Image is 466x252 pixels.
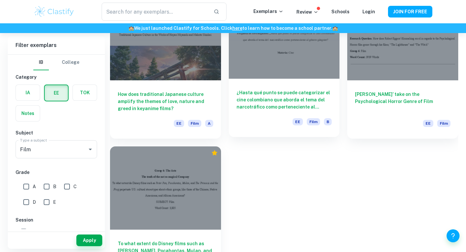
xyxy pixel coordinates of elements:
a: Schools [331,9,349,14]
span: C [73,183,77,190]
button: College [62,55,79,70]
span: EE [423,120,433,127]
input: Search for any exemplars... [102,3,208,21]
span: E [53,199,56,206]
button: JOIN FOR FREE [388,6,432,17]
button: TOK [73,85,97,100]
span: 🏫 [332,26,338,31]
span: [DATE] [30,228,45,235]
h6: Grade [16,169,97,176]
div: Premium [211,150,218,156]
span: B [53,183,56,190]
label: Type a subject [20,137,47,143]
a: here [232,26,242,31]
p: Exemplars [253,8,283,15]
span: 🏫 [128,26,134,31]
h6: Filter exemplars [8,36,105,54]
span: EE [293,118,303,125]
h6: Subject [16,129,97,136]
h6: [PERSON_NAME]’ take on the Psychological Horror Genre of Film [355,91,450,112]
button: IA [16,85,40,100]
button: Help and Feedback [447,229,460,242]
button: EE [45,85,68,101]
h6: Category [16,74,97,81]
p: Review [296,8,318,16]
a: Login [362,9,375,14]
span: Film [307,118,320,125]
button: IB [33,55,49,70]
img: Clastify logo [34,5,75,18]
span: Film [437,120,450,127]
button: Open [86,145,95,154]
button: Apply [76,235,102,246]
span: EE [174,120,184,127]
span: Film [188,120,201,127]
h6: ¿Hasta qué punto se puede categorizar el cine colombiano que aborda el tema del narcotráfico como... [237,89,332,110]
button: Notes [16,106,40,121]
span: A [205,120,213,127]
span: B [324,118,332,125]
h6: Session [16,216,97,223]
h6: We just launched Clastify for Schools. Click to learn how to become a school partner. [1,25,465,32]
h6: How does traditional Japanese culture amplify the themes of love, nature and greed in keyanime fi... [118,91,213,112]
span: A [33,183,36,190]
span: D [33,199,36,206]
div: Filter type choice [33,55,79,70]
